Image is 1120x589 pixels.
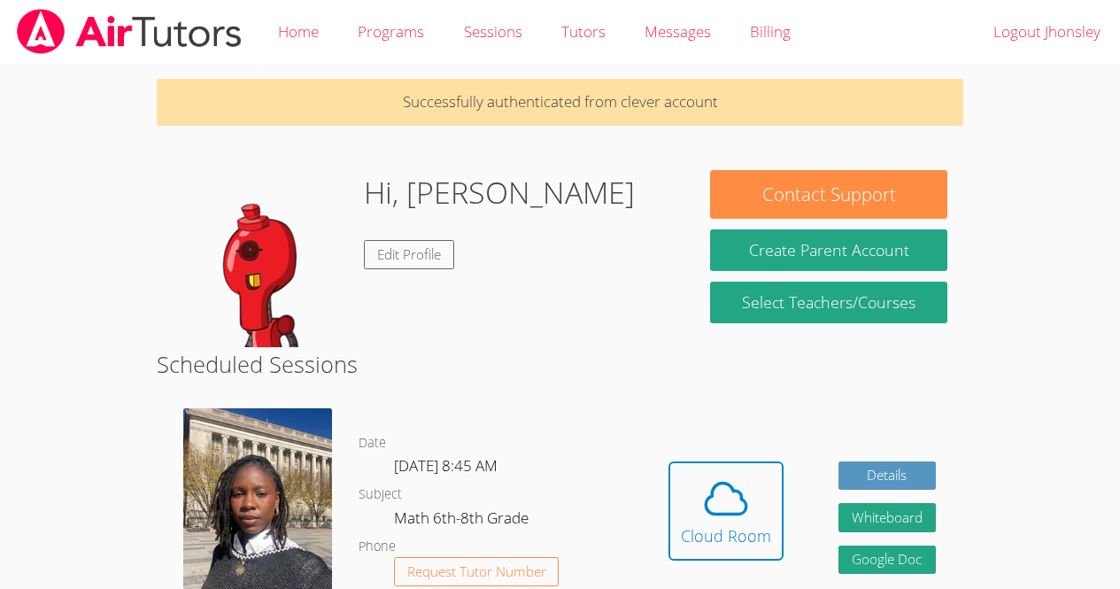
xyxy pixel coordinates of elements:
[838,546,936,575] a: Google Doc
[710,229,946,271] button: Create Parent Account
[710,282,946,323] a: Select Teachers/Courses
[157,79,963,126] p: Successfully authenticated from clever account
[681,523,771,548] div: Cloud Room
[407,565,546,578] span: Request Tutor Number
[359,536,396,558] dt: Phone
[173,170,350,347] img: default.png
[394,506,532,536] dd: Math 6th-8th Grade
[838,503,936,532] button: Whiteboard
[394,557,560,586] button: Request Tutor Number
[838,461,936,491] a: Details
[645,21,711,42] span: Messages
[15,9,243,54] img: airtutors_banner-c4298cdbf04f3fff15de1276eac7730deb9818008684d7c2e4769d2f7ddbe033.png
[710,170,946,219] button: Contact Support
[394,455,498,476] span: [DATE] 8:45 AM
[157,347,963,381] h2: Scheduled Sessions
[668,461,784,561] button: Cloud Room
[359,432,386,454] dt: Date
[359,484,402,506] dt: Subject
[364,170,635,215] h1: Hi, [PERSON_NAME]
[364,240,454,269] a: Edit Profile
